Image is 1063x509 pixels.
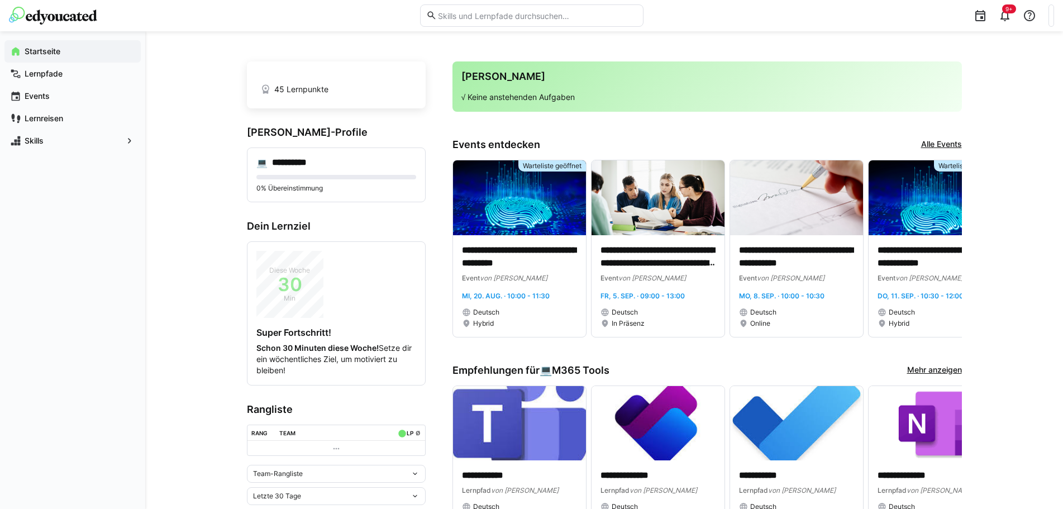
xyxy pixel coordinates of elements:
[453,160,586,235] img: image
[480,274,547,282] span: von [PERSON_NAME]
[1005,6,1013,12] span: 9+
[907,364,962,377] a: Mehr anzeigen
[461,70,953,83] h3: [PERSON_NAME]
[251,430,268,436] div: Rang
[869,160,1002,235] img: image
[592,386,724,461] img: image
[921,139,962,151] a: Alle Events
[739,292,824,300] span: Mo, 8. Sep. · 10:00 - 10:30
[600,292,685,300] span: Fr, 5. Sep. · 09:00 - 13:00
[473,319,494,328] span: Hybrid
[869,386,1002,461] img: image
[491,486,559,494] span: von [PERSON_NAME]
[256,342,416,376] p: Setze dir ein wöchentliches Ziel, um motiviert zu bleiben!
[540,364,609,377] div: 💻️
[462,486,491,494] span: Lernpfad
[256,327,416,338] h4: Super Fortschritt!
[461,92,953,103] p: √ Keine anstehenden Aufgaben
[600,486,630,494] span: Lernpfad
[452,364,609,377] h3: Empfehlungen für
[437,11,637,21] input: Skills und Lernpfade durchsuchen…
[730,386,863,461] img: image
[768,486,836,494] span: von [PERSON_NAME]
[750,319,770,328] span: Online
[279,430,295,436] div: Team
[274,84,328,95] span: 45 Lernpunkte
[878,274,895,282] span: Event
[907,486,974,494] span: von [PERSON_NAME]
[552,364,609,377] span: M365 Tools
[462,292,550,300] span: Mi, 20. Aug. · 10:00 - 11:30
[618,274,686,282] span: von [PERSON_NAME]
[453,386,586,461] img: image
[938,161,997,170] span: Warteliste geöffnet
[750,308,776,317] span: Deutsch
[462,274,480,282] span: Event
[612,308,638,317] span: Deutsch
[878,292,964,300] span: Do, 11. Sep. · 10:30 - 12:00
[739,486,768,494] span: Lernpfad
[473,308,499,317] span: Deutsch
[253,469,303,478] span: Team-Rangliste
[878,486,907,494] span: Lernpfad
[889,319,909,328] span: Hybrid
[247,126,426,139] h3: [PERSON_NAME]-Profile
[592,160,724,235] img: image
[730,160,863,235] img: image
[612,319,645,328] span: In Präsenz
[416,427,421,437] a: ø
[889,308,915,317] span: Deutsch
[253,492,301,501] span: Letzte 30 Tage
[757,274,824,282] span: von [PERSON_NAME]
[256,157,268,168] div: 💻️
[739,274,757,282] span: Event
[247,220,426,232] h3: Dein Lernziel
[895,274,963,282] span: von [PERSON_NAME]
[600,274,618,282] span: Event
[247,403,426,416] h3: Rangliste
[523,161,581,170] span: Warteliste geöffnet
[256,343,379,353] strong: Schon 30 Minuten diese Woche!
[630,486,697,494] span: von [PERSON_NAME]
[407,430,413,436] div: LP
[256,184,416,193] p: 0% Übereinstimmung
[452,139,540,151] h3: Events entdecken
